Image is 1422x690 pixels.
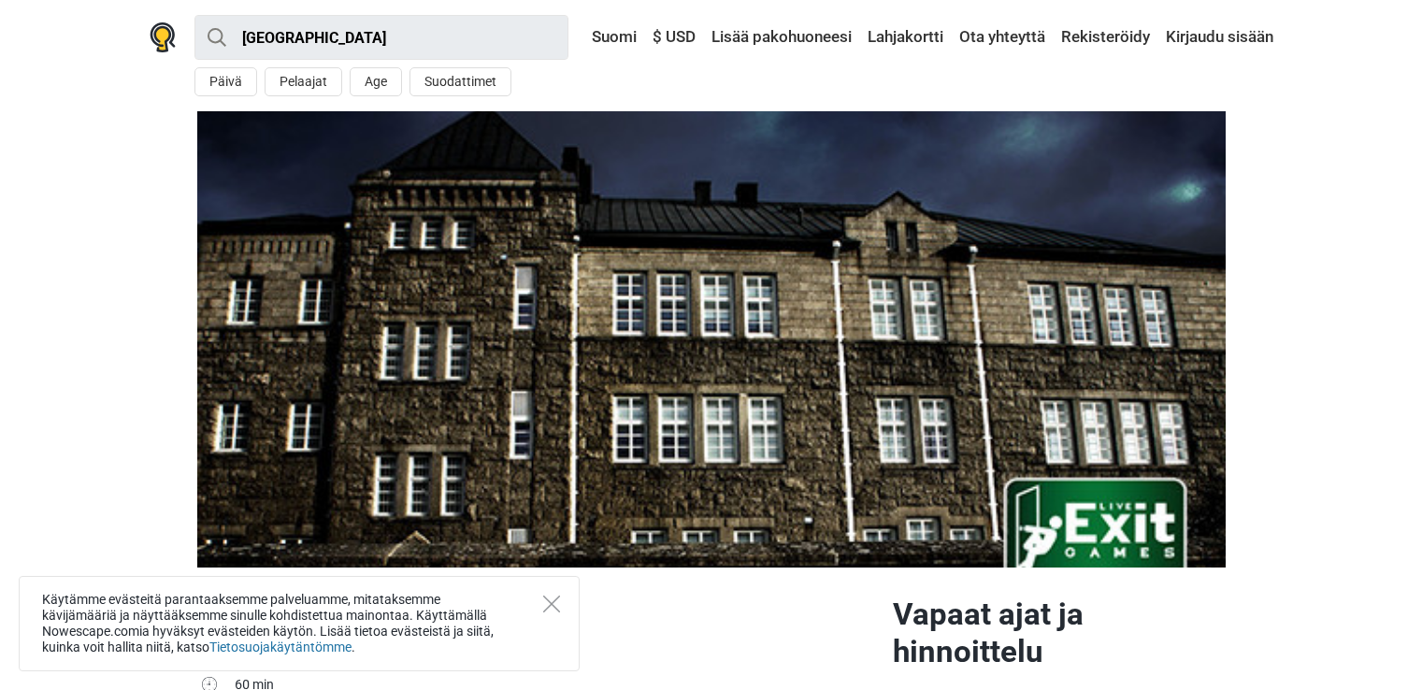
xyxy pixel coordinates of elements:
img: Kakolan Vankimielisairaala photo 1 [197,111,1226,568]
button: Pelaajat [265,67,342,96]
a: Kirjaudu sisään [1161,21,1273,54]
div: Käytämme evästeitä parantaaksemme palveluamme, mitataksemme kävijämääriä ja näyttääksemme sinulle... [19,576,580,671]
a: Lisää pakohuoneesi [707,21,856,54]
button: Suodattimet [409,67,511,96]
img: Nowescape logo [150,22,176,52]
a: Tietosuojakäytäntömme [209,640,352,654]
a: $ USD [648,21,700,54]
button: Päivä [194,67,257,96]
button: Age [350,67,402,96]
img: Suomi [579,31,592,44]
input: kokeile “London” [194,15,568,60]
a: Suomi [574,21,641,54]
h2: Vapaat ajat ja hinnoittelu [893,596,1226,670]
a: Lahjakortti [863,21,948,54]
button: Close [543,596,560,612]
a: Ota yhteyttä [955,21,1050,54]
a: Rekisteröidy [1056,21,1155,54]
